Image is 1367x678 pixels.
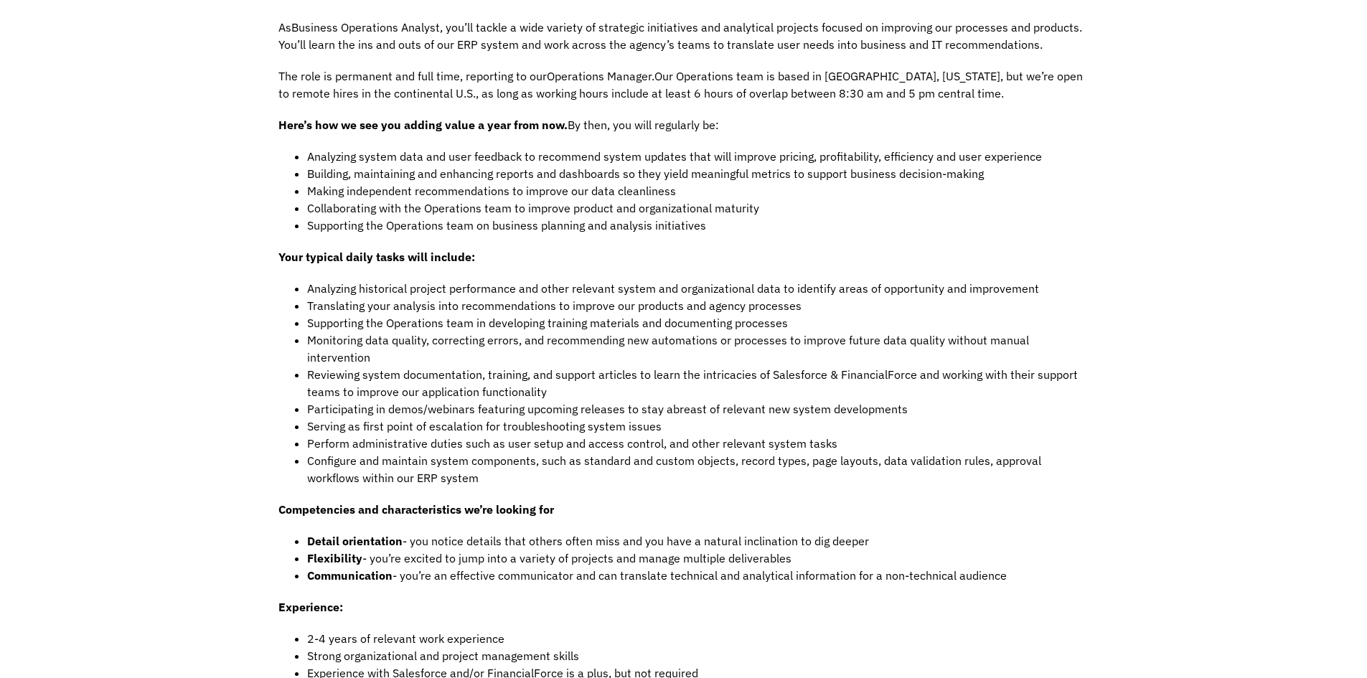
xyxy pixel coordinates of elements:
strong: Your typical daily tasks will include: [278,250,475,264]
span: By then, you will regularly be: [568,118,719,132]
span: Supporting the Operations team on business planning and analysis initiatives [307,218,706,232]
span: Our Operations team is based in [GEOGRAPHIC_DATA], [US_STATE], but we’re open to remote hires in ... [278,69,1083,100]
strong: Here’s how we see you adding value a year from now. [278,118,568,132]
span: Analyzing historical project performance and other relevant system and organizational data to ide... [307,281,1039,296]
span: Perform administrative duties such as user setup and access control, and other relevant system tasks [307,436,837,451]
span: Strong organizational and project management skills [307,649,579,663]
span: Participating in demos/webinars featuring upcoming releases to stay abreast of relevant new syste... [307,402,908,416]
span: Monitoring data quality, correcting errors, and recommending new automations or processes to impr... [307,333,1029,364]
span: Configure and maintain system components, such as standard and custom objects, record types, page... [307,453,1041,485]
span: The role is permanent and full time, reporting to our [278,69,547,83]
span: - you’re an effective communicator and can translate technical and analytical information for a n... [393,568,1007,583]
span: Collaborating with the Operations team to improve product and organizational maturity [307,201,759,215]
span: - you’re excited to jump into a variety of projects and manage multiple deliverables [362,551,791,565]
span: Building, maintaining and enhancing reports and dashboards so they yield meaningful metrics to su... [307,166,984,181]
span: Reviewing system documentation, training, and support articles to learn the intricacies of Salesf... [307,367,1078,399]
strong: Flexibility [307,551,362,565]
strong: Detail orientation [307,534,403,548]
span: , you’ll tackle a wide variety of strategic initiatives and analytical projects focused on improv... [278,20,1082,52]
span: Supporting the Operations team in developing training materials and documenting processes [307,316,788,330]
span: As [278,20,291,34]
strong: Communication [307,568,393,583]
span: Serving as first point of escalation for troubleshooting system issues [307,419,662,433]
span: Operations Manager. [547,69,654,83]
span: Making independent recommendations to improve our data cleanliness [307,184,676,198]
strong: Competencies and characteristics we’re looking for [278,502,554,517]
span: Analyzing system data and user feedback to recommend system updates that will improve pricing, pr... [307,149,1042,164]
span: Business Operations Analyst [291,20,440,34]
strong: Experience: [278,600,343,614]
span: 2-4 years of relevant work experience [307,631,504,646]
span: - you notice details that others often miss and you have a natural inclination to dig deeper [403,534,869,548]
span: Translating your analysis into recommendations to improve our products and agency processes [307,298,802,313]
